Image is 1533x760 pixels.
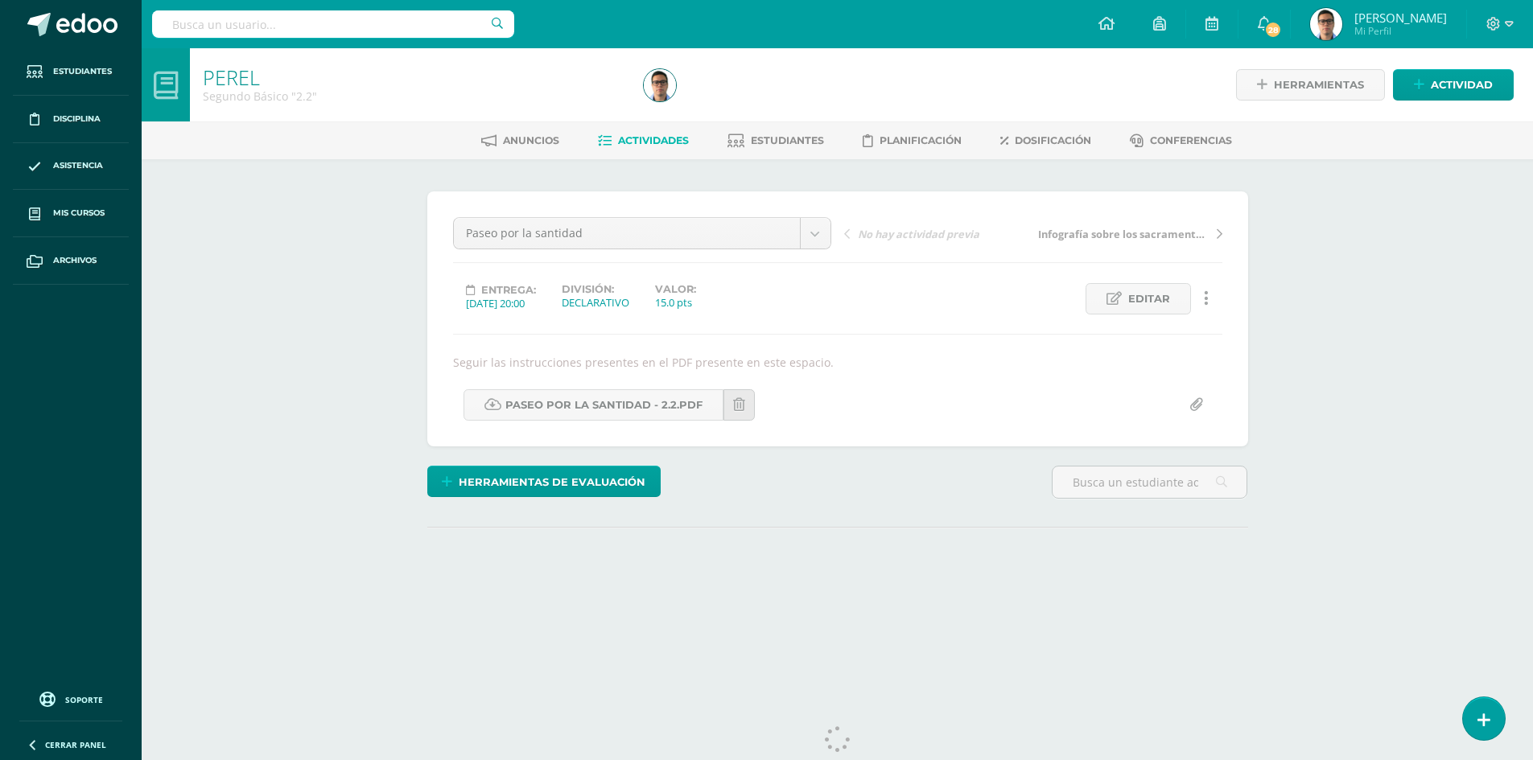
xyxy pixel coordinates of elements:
[13,143,129,191] a: Asistencia
[655,283,696,295] label: Valor:
[727,128,824,154] a: Estudiantes
[598,128,689,154] a: Actividades
[1431,70,1493,100] span: Actividad
[203,66,624,88] h1: PEREL
[65,694,103,705] span: Soporte
[481,284,536,296] span: Entrega:
[45,739,106,750] span: Cerrar panel
[13,48,129,96] a: Estudiantes
[1393,69,1514,101] a: Actividad
[1236,69,1385,101] a: Herramientas
[53,113,101,125] span: Disciplina
[53,207,105,220] span: Mis cursos
[464,389,723,421] a: Paseo por la santidad - 2.2.pdf
[447,355,1229,370] div: Seguir las instrucciones presentes en el PDF presente en este espacio.
[1038,227,1209,241] span: Infografía sobre los sacramentos de curación
[427,466,661,497] a: Herramientas de evaluación
[858,227,979,241] span: No hay actividad previa
[454,218,830,249] a: Paseo por la santidad
[880,134,962,146] span: Planificación
[466,296,536,310] div: [DATE] 20:00
[1000,128,1091,154] a: Dosificación
[203,64,260,91] a: PEREL
[751,134,824,146] span: Estudiantes
[562,283,629,295] label: División:
[1264,21,1282,39] span: 28
[1274,70,1364,100] span: Herramientas
[1015,134,1091,146] span: Dosificación
[1354,10,1447,26] span: [PERSON_NAME]
[53,254,97,267] span: Archivos
[618,134,689,146] span: Actividades
[13,190,129,237] a: Mis cursos
[1128,284,1170,314] span: Editar
[1130,128,1232,154] a: Conferencias
[152,10,514,38] input: Busca un usuario...
[53,159,103,172] span: Asistencia
[19,688,122,709] a: Soporte
[863,128,962,154] a: Planificación
[655,295,696,310] div: 15.0 pts
[644,69,676,101] img: 4c9214d6dc3ad1af441a6e04af4808ea.png
[503,134,559,146] span: Anuncios
[1354,24,1447,38] span: Mi Perfil
[53,65,112,78] span: Estudiantes
[459,467,645,497] span: Herramientas de evaluación
[466,218,788,249] span: Paseo por la santidad
[13,237,129,285] a: Archivos
[1310,8,1342,40] img: 4c9214d6dc3ad1af441a6e04af4808ea.png
[203,88,624,104] div: Segundo Básico '2.2'
[1033,225,1222,241] a: Infografía sobre los sacramentos de curación
[1150,134,1232,146] span: Conferencias
[481,128,559,154] a: Anuncios
[13,96,129,143] a: Disciplina
[1053,466,1247,498] input: Busca un estudiante aquí...
[562,295,629,310] div: DECLARATIVO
